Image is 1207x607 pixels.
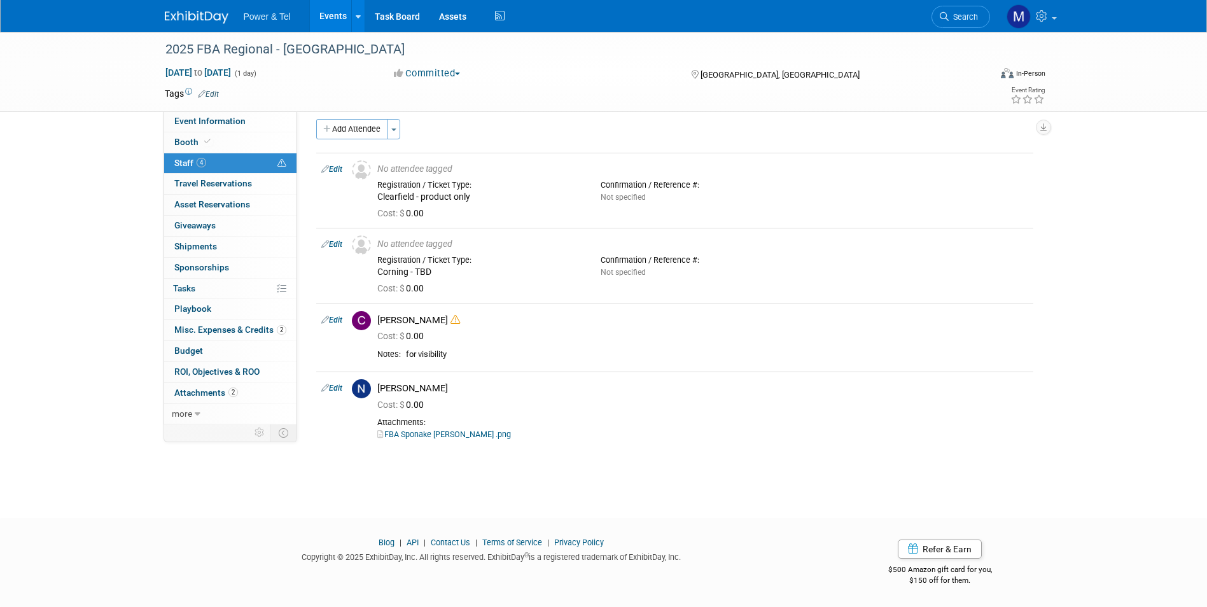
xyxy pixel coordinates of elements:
span: Playbook [174,303,211,314]
span: 2 [228,387,238,397]
a: Playbook [164,299,297,319]
div: 2025 FBA Regional - [GEOGRAPHIC_DATA] [161,38,971,61]
a: Travel Reservations [164,174,297,194]
span: Misc. Expenses & Credits [174,324,286,335]
span: more [172,408,192,419]
span: Not specified [601,193,646,202]
span: 2 [277,325,286,335]
span: | [396,538,405,547]
span: Potential Scheduling Conflict -- at least one attendee is tagged in another overlapping event. [277,158,286,169]
span: Budget [174,345,203,356]
a: Edit [198,90,219,99]
img: Format-Inperson.png [1001,68,1014,78]
a: Edit [321,316,342,324]
a: Asset Reservations [164,195,297,215]
span: Tasks [173,283,195,293]
span: Attachments [174,387,238,398]
a: ROI, Objectives & ROO [164,362,297,382]
a: Booth [164,132,297,153]
a: Blog [379,538,394,547]
div: Notes: [377,349,401,359]
div: Corning - TBD [377,267,582,278]
button: Add Attendee [316,119,388,139]
span: Sponsorships [174,262,229,272]
span: 0.00 [377,331,429,341]
div: Registration / Ticket Type: [377,255,582,265]
span: Event Information [174,116,246,126]
a: Giveaways [164,216,297,236]
td: Personalize Event Tab Strip [249,424,271,441]
span: Booth [174,137,213,147]
div: No attendee tagged [377,239,1028,250]
a: Event Information [164,111,297,132]
span: [GEOGRAPHIC_DATA], [GEOGRAPHIC_DATA] [701,70,860,80]
a: Edit [321,165,342,174]
span: Power & Tel [244,11,291,22]
img: Unassigned-User-Icon.png [352,160,371,179]
a: Search [931,6,990,28]
a: API [407,538,419,547]
div: In-Person [1015,69,1045,78]
span: Asset Reservations [174,199,250,209]
div: Confirmation / Reference #: [601,255,805,265]
a: Privacy Policy [554,538,604,547]
span: Travel Reservations [174,178,252,188]
div: Attachments: [377,417,1028,428]
img: Unassigned-User-Icon.png [352,235,371,255]
i: Booth reservation complete [204,138,211,145]
span: 0.00 [377,400,429,410]
a: Staff4 [164,153,297,174]
span: Staff [174,158,206,168]
span: Cost: $ [377,400,406,410]
span: | [472,538,480,547]
span: Cost: $ [377,283,406,293]
span: 0.00 [377,283,429,293]
button: Committed [389,67,465,80]
a: FBA Sponake [PERSON_NAME] .png [377,429,511,439]
img: ExhibitDay [165,11,228,24]
a: Tasks [164,279,297,299]
span: Giveaways [174,220,216,230]
span: to [192,67,204,78]
div: Copyright © 2025 ExhibitDay, Inc. All rights reserved. ExhibitDay is a registered trademark of Ex... [165,548,819,563]
span: Shipments [174,241,217,251]
span: Not specified [601,268,646,277]
td: Tags [165,87,219,100]
span: 0.00 [377,208,429,218]
span: (1 day) [234,69,256,78]
sup: ® [524,552,529,559]
div: [PERSON_NAME] [377,382,1028,394]
a: more [164,404,297,424]
img: N.jpg [352,379,371,398]
i: Double-book Warning! [450,315,460,324]
a: Budget [164,341,297,361]
div: No attendee tagged [377,164,1028,175]
span: | [421,538,429,547]
a: Edit [321,384,342,393]
div: Event Rating [1010,87,1045,94]
a: Terms of Service [482,538,542,547]
span: 4 [197,158,206,167]
span: Search [949,12,978,22]
a: Contact Us [431,538,470,547]
a: Edit [321,240,342,249]
span: Cost: $ [377,208,406,218]
a: Misc. Expenses & Credits2 [164,320,297,340]
div: $150 off for them. [837,575,1043,586]
span: | [544,538,552,547]
td: Toggle Event Tabs [270,424,297,441]
div: Registration / Ticket Type: [377,180,582,190]
div: Event Format [915,66,1046,85]
span: ROI, Objectives & ROO [174,366,260,377]
a: Refer & Earn [898,540,982,559]
div: for visibility [406,349,1028,360]
a: Attachments2 [164,383,297,403]
span: Cost: $ [377,331,406,341]
div: Confirmation / Reference #: [601,180,805,190]
span: [DATE] [DATE] [165,67,232,78]
div: [PERSON_NAME] [377,314,1028,326]
div: $500 Amazon gift card for you, [837,556,1043,585]
img: C.jpg [352,311,371,330]
a: Sponsorships [164,258,297,278]
img: Madalyn Bobbitt [1007,4,1031,29]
